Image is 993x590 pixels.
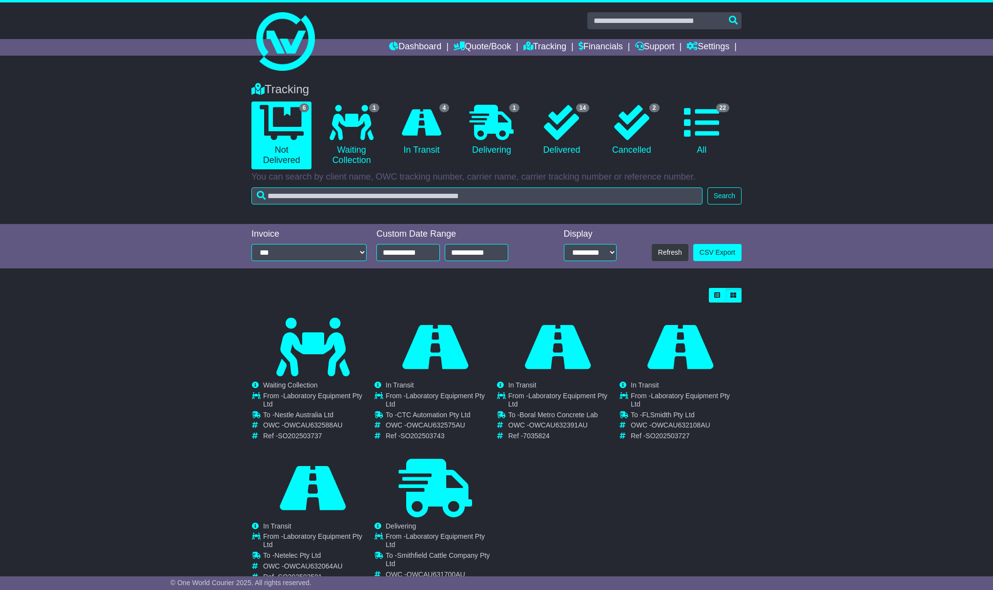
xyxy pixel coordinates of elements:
[386,532,485,549] span: Laboratory Equipment Pty Ltd
[631,411,741,422] td: To -
[631,421,741,432] td: OWC -
[523,39,566,56] a: Tracking
[635,39,675,56] a: Support
[278,573,322,581] span: SO202503591
[170,579,311,587] span: © One World Courier 2025. All rights reserved.
[649,103,660,112] span: 2
[386,532,496,551] td: From -
[672,102,732,159] a: 22 All
[532,102,592,159] a: 14 Delivered
[631,381,659,389] span: In Transit
[407,570,465,578] span: OWCAU631700AU
[386,551,496,570] td: To -
[321,102,381,169] a: 1 Waiting Collection
[274,551,321,559] span: Netelec Pty Ltd
[263,392,362,408] span: Laboratory Equipment Pty Ltd
[389,39,441,56] a: Dashboard
[579,39,623,56] a: Financials
[397,411,470,419] span: CTC Automation Pty Ltd
[642,411,694,419] span: FLSmidth Pty Ltd
[508,411,619,422] td: To -
[601,102,662,159] a: 2 Cancelled
[376,229,533,240] div: Custom Date Range
[386,421,496,432] td: OWC -
[386,551,490,568] span: Smithfield Cattle Company Pty Ltd
[263,522,291,530] span: In Transit
[263,532,362,549] span: Laboratory Equipment Pty Ltd
[278,432,322,440] span: SO202503737
[407,421,465,429] span: OWCAU632575AU
[508,432,619,440] td: Ref -
[386,392,496,411] td: From -
[652,421,710,429] span: OWCAU632108AU
[284,562,343,570] span: OWCAU632064AU
[686,39,729,56] a: Settings
[645,432,689,440] span: SO202503727
[631,392,741,411] td: From -
[707,187,742,204] button: Search
[263,573,373,581] td: Ref -
[631,392,730,408] span: Laboratory Equipment Pty Ltd
[369,103,379,112] span: 1
[386,381,414,389] span: In Transit
[299,103,310,112] span: 6
[263,532,373,551] td: From -
[386,411,496,422] td: To -
[523,432,550,440] span: 7035824
[263,392,373,411] td: From -
[508,392,619,411] td: From -
[454,39,511,56] a: Quote/Book
[251,102,311,169] a: 6 Not Delivered
[400,432,444,440] span: SO202503743
[461,102,521,159] a: 1 Delivering
[263,562,373,573] td: OWC -
[564,229,617,240] div: Display
[263,381,318,389] span: Waiting Collection
[251,229,367,240] div: Invoice
[519,411,598,419] span: Boral Metro Concrete Lab
[263,421,373,432] td: OWC -
[576,103,589,112] span: 14
[386,570,496,581] td: OWC -
[263,432,373,440] td: Ref -
[274,411,333,419] span: Nestle Australia Ltd
[392,102,452,159] a: 4 In Transit
[508,421,619,432] td: OWC -
[251,172,742,183] p: You can search by client name, OWC tracking number, carrier name, carrier tracking number or refe...
[386,392,485,408] span: Laboratory Equipment Pty Ltd
[439,103,450,112] span: 4
[716,103,729,112] span: 22
[263,551,373,562] td: To -
[284,421,343,429] span: OWCAU632588AU
[263,411,373,422] td: To -
[508,381,537,389] span: In Transit
[386,522,416,530] span: Delivering
[509,103,519,112] span: 1
[247,82,746,97] div: Tracking
[693,244,742,261] a: CSV Export
[529,421,588,429] span: OWCAU632391AU
[631,432,741,440] td: Ref -
[652,244,688,261] button: Refresh
[508,392,607,408] span: Laboratory Equipment Pty Ltd
[386,432,496,440] td: Ref -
